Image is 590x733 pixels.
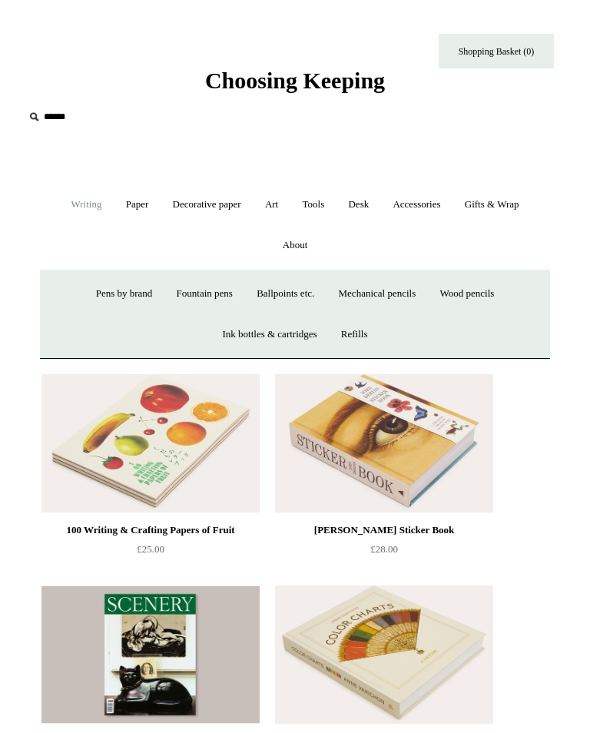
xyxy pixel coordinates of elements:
a: John Derian Sticker Book John Derian Sticker Book [275,374,493,512]
a: Wood pencils [429,274,505,314]
a: 'Colour Charts: A History' by Anne Varichon 'Colour Charts: A History' by Anne Varichon [275,585,493,724]
img: Scenery Interiors Magazine, Volume 2 [41,585,260,724]
a: Desk [337,184,380,225]
a: Decorative paper [162,184,252,225]
span: Choosing Keeping [205,68,385,93]
a: Refills [330,314,379,355]
a: Pens by brand [85,274,164,314]
a: Paper [115,184,160,225]
div: [PERSON_NAME] Sticker Book [279,521,489,539]
a: [PERSON_NAME] Sticker Book £28.00 [275,521,493,584]
img: 'Colour Charts: A History' by Anne Varichon [275,585,493,724]
a: Ballpoints etc. [246,274,325,314]
a: Gifts & Wrap [454,184,530,225]
a: About [272,225,319,266]
a: Fountain pens [166,274,244,314]
a: Choosing Keeping [205,80,385,91]
img: 100 Writing & Crafting Papers of Fruit [41,374,260,512]
a: Mechanical pencils [328,274,427,314]
a: Shopping Basket (0) [439,34,554,68]
a: Ink bottles & cartridges [211,314,327,355]
div: 100 Writing & Crafting Papers of Fruit [45,521,256,539]
img: John Derian Sticker Book [275,374,493,512]
a: Scenery Interiors Magazine, Volume 2 Scenery Interiors Magazine, Volume 2 [41,585,260,724]
a: Tools [292,184,336,225]
a: Accessories [382,184,451,225]
span: £28.00 [370,543,398,555]
a: Writing [60,184,112,225]
a: 100 Writing & Crafting Papers of Fruit 100 Writing & Crafting Papers of Fruit [41,374,260,512]
span: £25.00 [137,543,164,555]
a: Art [254,184,289,225]
a: 100 Writing & Crafting Papers of Fruit £25.00 [41,521,260,584]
